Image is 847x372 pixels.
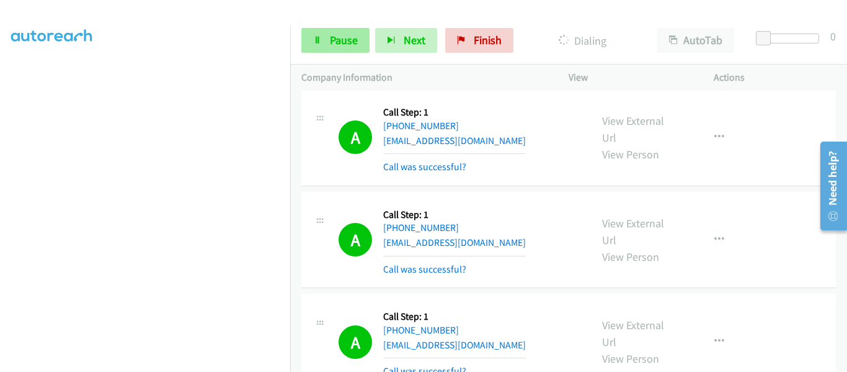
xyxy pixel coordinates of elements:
[530,32,635,49] p: Dialing
[657,28,734,53] button: AutoTab
[383,237,526,248] a: [EMAIL_ADDRESS][DOMAIN_NAME]
[383,106,526,119] h5: Call Step: 1
[474,33,502,47] span: Finish
[404,33,425,47] span: Next
[383,135,526,147] a: [EMAIL_ADDRESS][DOMAIN_NAME]
[569,70,691,85] p: View
[383,311,526,323] h5: Call Step: 1
[339,223,372,256] h1: A
[375,28,437,53] button: Next
[339,325,372,359] h1: A
[383,263,466,275] a: Call was successful?
[602,114,664,145] a: View External Url
[602,318,664,349] a: View External Url
[301,70,546,85] p: Company Information
[602,147,659,161] a: View Person
[602,216,664,247] a: View External Url
[339,120,372,154] h1: A
[602,352,659,366] a: View Person
[762,34,819,43] div: Delay between calls (in seconds)
[811,137,847,235] iframe: Resource Center
[383,209,526,221] h5: Call Step: 1
[383,161,466,173] a: Call was successful?
[714,70,836,85] p: Actions
[830,28,836,45] div: 0
[301,28,370,53] a: Pause
[330,33,358,47] span: Pause
[383,324,459,336] a: [PHONE_NUMBER]
[445,28,513,53] a: Finish
[383,120,459,132] a: [PHONE_NUMBER]
[383,222,459,234] a: [PHONE_NUMBER]
[602,250,659,264] a: View Person
[383,339,526,351] a: [EMAIL_ADDRESS][DOMAIN_NAME]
